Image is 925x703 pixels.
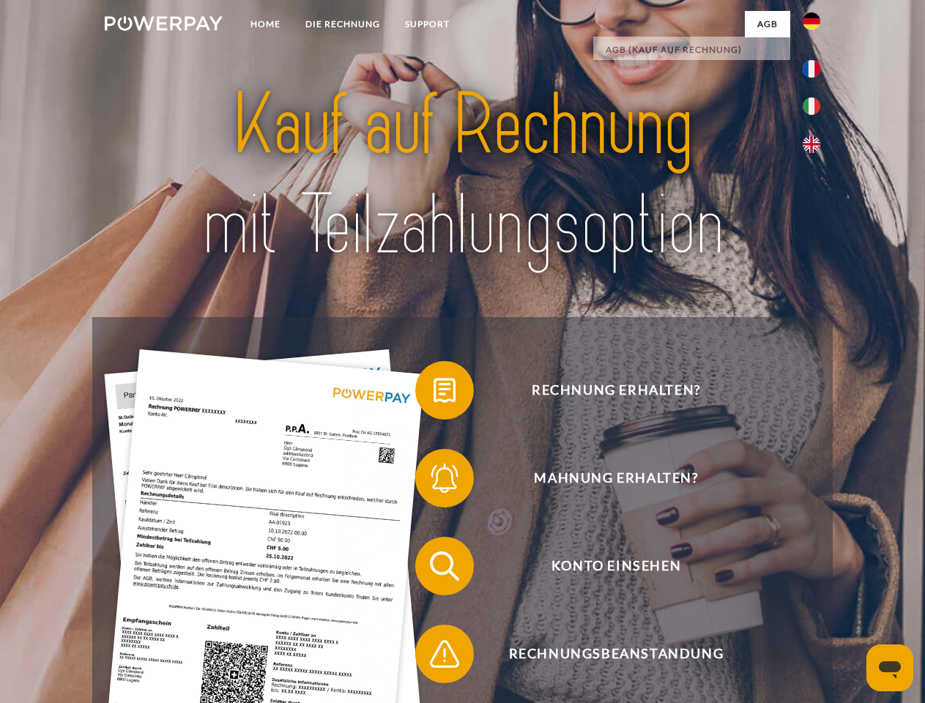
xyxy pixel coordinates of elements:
[415,537,796,595] button: Konto einsehen
[803,60,820,78] img: fr
[803,12,820,30] img: de
[593,37,790,63] a: AGB (Kauf auf Rechnung)
[803,97,820,115] img: it
[393,11,462,37] a: SUPPORT
[415,625,796,683] button: Rechnungsbeanstandung
[426,548,463,584] img: qb_search.svg
[415,449,796,507] button: Mahnung erhalten?
[105,16,223,31] img: logo-powerpay-white.svg
[426,636,463,672] img: qb_warning.svg
[238,11,293,37] a: Home
[866,644,913,691] iframe: Schaltfläche zum Öffnen des Messaging-Fensters
[437,361,795,420] span: Rechnung erhalten?
[745,11,790,37] a: agb
[437,537,795,595] span: Konto einsehen
[426,372,463,409] img: qb_bill.svg
[437,449,795,507] span: Mahnung erhalten?
[437,625,795,683] span: Rechnungsbeanstandung
[426,460,463,496] img: qb_bell.svg
[803,135,820,153] img: en
[415,361,796,420] button: Rechnung erhalten?
[140,70,785,280] img: title-powerpay_de.svg
[293,11,393,37] a: DIE RECHNUNG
